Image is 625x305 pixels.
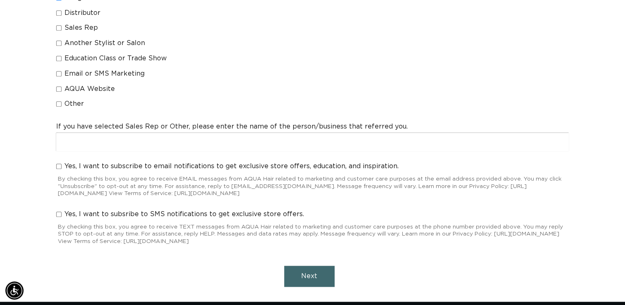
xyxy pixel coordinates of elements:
span: Next [301,273,317,279]
span: Other [64,100,84,108]
span: Yes, I want to subsribe to SMS notifications to get exclusive store offers. [64,210,304,219]
div: Accessibility Menu [5,281,24,300]
div: By checking this box, you agree to receive TEXT messages from AQUA Hair related to marketing and ... [56,220,569,247]
iframe: Chat Widget [516,216,625,305]
span: Education Class or Trade Show [64,54,167,63]
label: If you have selected Sales Rep or Other, please enter the name of the person/business that referr... [56,122,408,131]
span: AQUA Website [64,85,115,93]
span: Yes, I want to subscribe to email notifications to get exclusive store offers, education, and ins... [64,162,399,171]
span: Email or SMS Marketing [64,69,145,78]
button: Next [284,266,335,287]
span: Distributor [64,9,100,17]
span: Sales Rep [64,24,98,32]
div: By checking this box, you agree to receive EMAIL messages from AQUA Hair related to marketing and... [56,172,569,199]
span: Another Stylist or Salon [64,39,145,48]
